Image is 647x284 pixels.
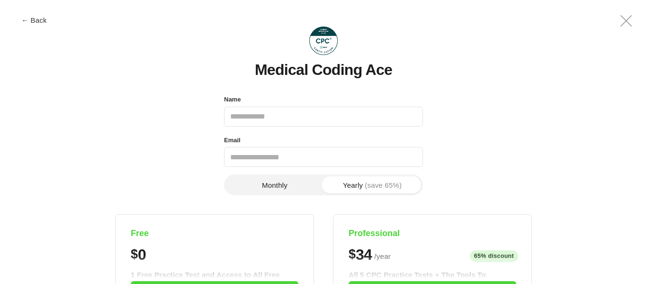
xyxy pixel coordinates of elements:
h4: Free [131,228,298,239]
span: $ [131,247,138,262]
label: Email [224,134,241,147]
h4: Professional [349,228,516,239]
span: ← [21,17,28,24]
input: Email [224,147,423,167]
span: / year [374,251,391,262]
span: 0 [138,247,146,262]
label: Name [224,93,241,106]
button: Monthly [226,176,323,193]
h1: Medical Coding Ace [255,62,392,78]
input: Name [224,107,423,127]
span: $ [349,247,356,262]
span: 65% discount [470,250,518,262]
span: (save 65%) [365,182,402,189]
button: Yearly(save 65%) [323,176,421,193]
button: ← Back [15,17,53,24]
img: Medical Coding Ace [309,27,338,55]
span: 34 [356,247,372,262]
